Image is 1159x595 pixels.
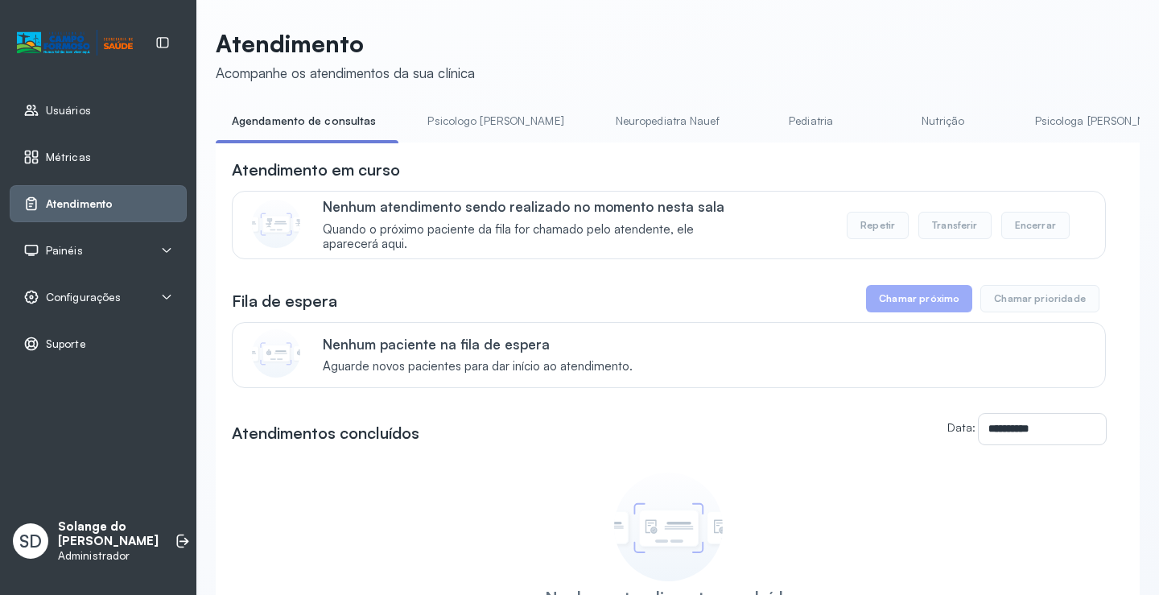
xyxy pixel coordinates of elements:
button: Encerrar [1001,212,1070,239]
span: Atendimento [46,197,113,211]
img: Imagem de empty state [614,473,723,581]
h3: Fila de espera [232,290,337,312]
button: Chamar próximo [866,285,972,312]
img: Imagem de CalloutCard [252,200,300,248]
div: Acompanhe os atendimentos da sua clínica [216,64,475,81]
a: Neuropediatra Nauef [600,108,736,134]
span: Configurações [46,291,121,304]
span: Usuários [46,104,91,118]
a: Usuários [23,102,173,118]
button: Transferir [918,212,992,239]
a: Agendamento de consultas [216,108,392,134]
p: Atendimento [216,29,475,58]
a: Métricas [23,149,173,165]
p: Nenhum paciente na fila de espera [323,336,633,353]
p: Solange do [PERSON_NAME] [58,519,159,550]
p: Administrador [58,549,159,563]
a: Pediatria [755,108,868,134]
button: Repetir [847,212,909,239]
a: Atendimento [23,196,173,212]
span: Suporte [46,337,86,351]
img: Imagem de CalloutCard [252,329,300,378]
h3: Atendimentos concluídos [232,422,419,444]
img: Logotipo do estabelecimento [17,30,133,56]
span: Painéis [46,244,83,258]
p: Nenhum atendimento sendo realizado no momento nesta sala [323,198,749,215]
button: Chamar prioridade [980,285,1099,312]
a: Nutrição [887,108,1000,134]
label: Data: [947,420,975,434]
a: Psicologo [PERSON_NAME] [411,108,579,134]
span: Métricas [46,151,91,164]
span: Quando o próximo paciente da fila for chamado pelo atendente, ele aparecerá aqui. [323,222,749,253]
h3: Atendimento em curso [232,159,400,181]
span: Aguarde novos pacientes para dar início ao atendimento. [323,359,633,374]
